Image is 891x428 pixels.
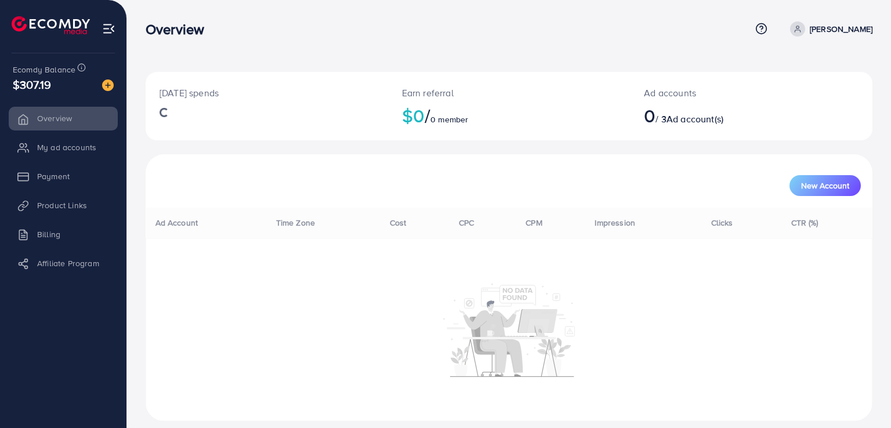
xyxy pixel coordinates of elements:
[102,79,114,91] img: image
[13,64,75,75] span: Ecomdy Balance
[644,86,798,100] p: Ad accounts
[789,175,861,196] button: New Account
[810,22,872,36] p: [PERSON_NAME]
[102,22,115,35] img: menu
[644,104,798,126] h2: / 3
[146,21,213,38] h3: Overview
[644,102,655,129] span: 0
[12,16,90,34] img: logo
[785,21,872,37] a: [PERSON_NAME]
[402,86,617,100] p: Earn referral
[402,104,617,126] h2: $0
[160,86,374,100] p: [DATE] spends
[667,113,723,125] span: Ad account(s)
[430,114,468,125] span: 0 member
[13,76,51,93] span: $307.19
[425,102,430,129] span: /
[801,182,849,190] span: New Account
